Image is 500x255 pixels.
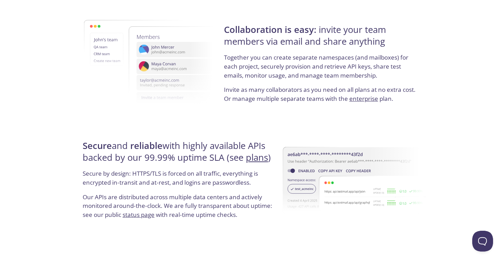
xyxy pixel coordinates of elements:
img: uptime [283,125,426,236]
strong: Secure [83,140,112,152]
a: enterprise [349,95,378,103]
p: Our APIs are distributed across multiple data centers and actively monitored around-the-clock. We... [83,193,276,225]
a: status page [123,211,155,219]
p: Invite as many collaborators as you need on all plans at no extra cost. Or manage multiple separa... [224,85,417,103]
a: plans [246,151,268,164]
p: Together you can create separate namespaces (and mailboxes) for each project, securely provision ... [224,53,417,85]
img: members-1 [84,1,243,124]
h4: invite your team members via email and share anything [224,24,417,53]
p: Secure by design: HTTPS/TLS is forced on all traffic, everything is encrypted in-transit and at-r... [83,169,276,192]
iframe: Help Scout Beacon - Open [472,231,493,252]
h4: and with highly available APIs backed by our 99.99% uptime SLA (see ) [83,140,276,169]
strong: reliable [130,140,162,152]
strong: Collaboration is easy: [224,24,316,36]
